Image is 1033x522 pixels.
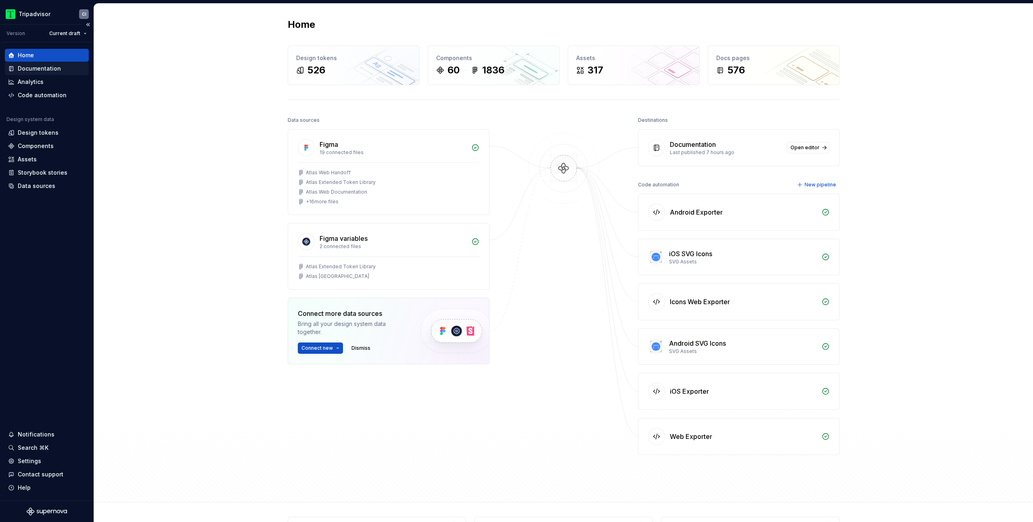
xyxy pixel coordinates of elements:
[306,179,376,186] div: Atlas Extended Token Library
[18,91,67,99] div: Code automation
[288,18,315,31] h2: Home
[18,484,31,492] div: Help
[447,64,460,77] div: 60
[670,386,709,396] div: iOS Exporter
[307,64,325,77] div: 526
[669,259,817,265] div: SVG Assets
[27,507,67,516] svg: Supernova Logo
[18,51,34,59] div: Home
[5,126,89,139] a: Design tokens
[320,234,368,243] div: Figma variables
[787,142,830,153] a: Open editor
[670,207,723,217] div: Android Exporter
[805,182,836,188] span: New pipeline
[5,89,89,102] a: Code automation
[351,345,370,351] span: Dismiss
[638,179,679,190] div: Code automation
[18,444,48,452] div: Search ⌘K
[5,49,89,62] a: Home
[5,481,89,494] button: Help
[306,169,351,176] div: Atlas Web Handoff
[482,64,504,77] div: 1836
[288,115,320,126] div: Data sources
[18,470,63,478] div: Contact support
[320,243,466,250] div: 2 connected files
[669,338,726,348] div: Android SVG Icons
[82,19,94,30] button: Collapse sidebar
[320,149,466,156] div: 19 connected files
[6,116,54,123] div: Design system data
[306,273,369,280] div: Atlas [GEOGRAPHIC_DATA]
[568,46,700,85] a: Assets317
[6,30,25,37] div: Version
[670,140,716,149] div: Documentation
[670,432,712,441] div: Web Exporter
[298,342,343,354] button: Connect new
[320,140,338,149] div: Figma
[306,198,339,205] div: + 16 more files
[5,166,89,179] a: Storybook stories
[18,129,59,137] div: Design tokens
[670,149,782,156] div: Last published 7 hours ago
[49,30,80,37] span: Current draft
[306,263,376,270] div: Atlas Extended Token Library
[301,345,333,351] span: Connect new
[5,455,89,468] a: Settings
[576,54,691,62] div: Assets
[669,348,817,355] div: SVG Assets
[795,179,840,190] button: New pipeline
[18,65,61,73] div: Documentation
[298,309,407,318] div: Connect more data sources
[46,28,90,39] button: Current draft
[18,457,41,465] div: Settings
[18,155,37,163] div: Assets
[82,11,86,17] div: CI
[288,223,489,290] a: Figma variables2 connected filesAtlas Extended Token LibraryAtlas [GEOGRAPHIC_DATA]
[18,78,44,86] div: Analytics
[669,249,712,259] div: iOS SVG Icons
[2,5,92,23] button: TripadvisorCI
[5,180,89,192] a: Data sources
[18,182,55,190] div: Data sources
[728,64,745,77] div: 576
[436,54,551,62] div: Components
[296,54,411,62] div: Design tokens
[288,46,420,85] a: Design tokens526
[5,428,89,441] button: Notifications
[708,46,840,85] a: Docs pages576
[288,129,489,215] a: Figma19 connected filesAtlas Web HandoffAtlas Extended Token LibraryAtlas Web Documentation+16mor...
[670,297,730,307] div: Icons Web Exporter
[716,54,831,62] div: Docs pages
[298,320,407,336] div: Bring all your design system data together.
[428,46,560,85] a: Components601836
[19,10,50,18] div: Tripadvisor
[5,153,89,166] a: Assets
[348,342,374,354] button: Dismiss
[5,441,89,454] button: Search ⌘K
[18,430,54,438] div: Notifications
[5,468,89,481] button: Contact support
[306,189,367,195] div: Atlas Web Documentation
[638,115,668,126] div: Destinations
[6,9,15,19] img: 0ed0e8b8-9446-497d-bad0-376821b19aa5.png
[5,140,89,152] a: Components
[5,62,89,75] a: Documentation
[588,64,603,77] div: 317
[18,169,67,177] div: Storybook stories
[790,144,820,151] span: Open editor
[5,75,89,88] a: Analytics
[18,142,54,150] div: Components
